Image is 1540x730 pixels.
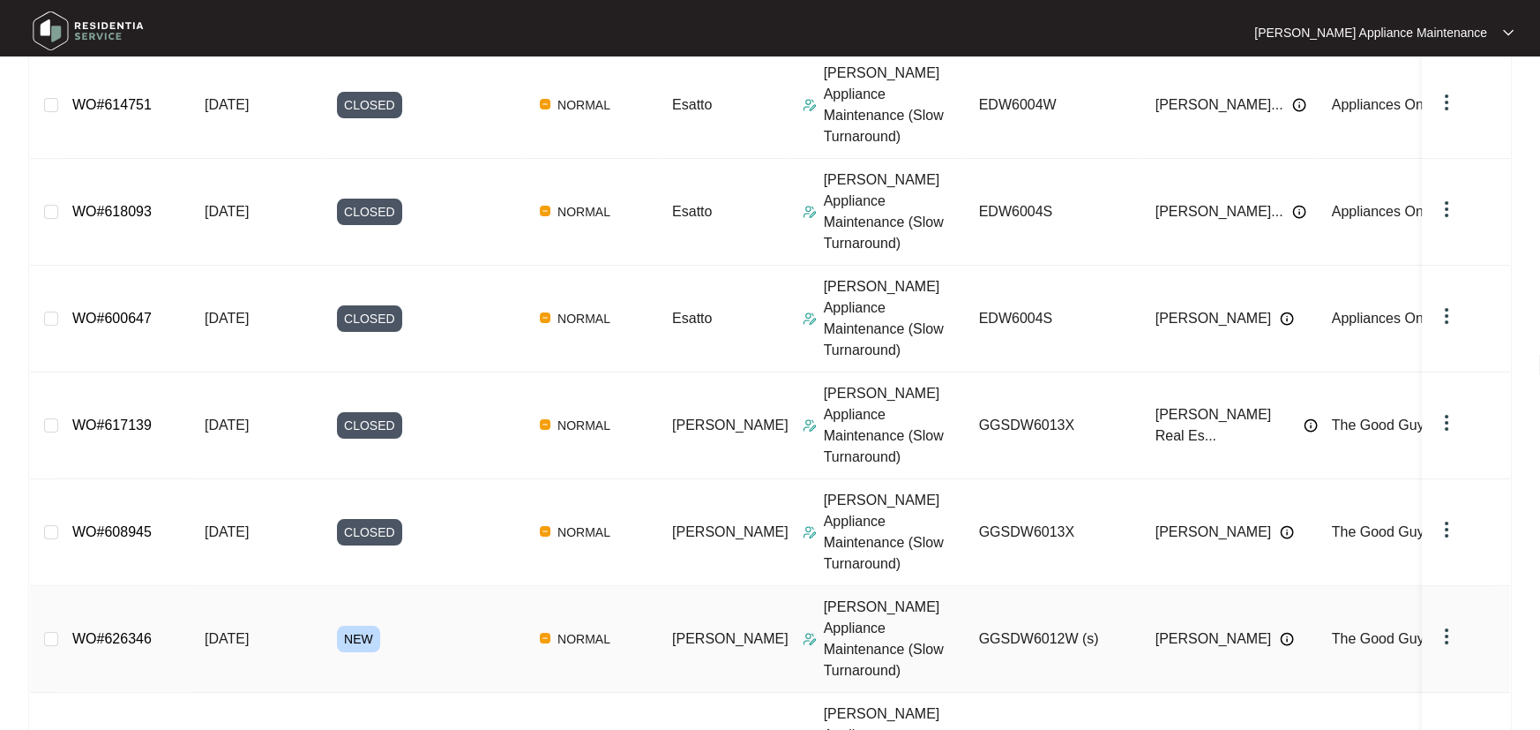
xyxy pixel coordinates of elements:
[672,631,789,646] span: [PERSON_NAME]
[1436,412,1457,433] img: dropdown arrow
[72,97,152,112] a: WO#614751
[1436,92,1457,113] img: dropdown arrow
[672,97,712,112] span: Esatto
[1280,525,1294,539] img: Info icon
[803,205,817,219] img: Assigner Icon
[72,631,152,646] a: WO#626346
[1292,98,1306,112] img: Info icon
[205,524,249,539] span: [DATE]
[1304,418,1318,433] img: Info icon
[337,199,402,225] span: CLOSED
[1280,632,1294,646] img: Info icon
[1436,305,1457,327] img: dropdown arrow
[540,633,550,643] img: Vercel Logo
[1332,631,1432,646] span: The Good Guys
[1155,201,1283,222] span: [PERSON_NAME]...
[824,383,965,468] p: [PERSON_NAME] Appliance Maintenance (Slow Turnaround)
[72,418,152,433] a: WO#617139
[337,626,380,652] span: NEW
[540,206,550,216] img: Vercel Logo
[824,63,965,147] p: [PERSON_NAME] Appliance Maintenance (Slow Turnaround)
[1254,24,1487,41] p: [PERSON_NAME] Appliance Maintenance
[550,94,617,116] span: NORMAL
[803,98,817,112] img: Assigner Icon
[205,311,249,326] span: [DATE]
[337,519,402,546] span: CLOSED
[1436,199,1457,220] img: dropdown arrow
[205,418,249,433] span: [DATE]
[1155,628,1272,650] span: [PERSON_NAME]
[965,586,1141,693] td: GGSDW6012W (s)
[540,312,550,323] img: Vercel Logo
[1292,205,1306,219] img: Info icon
[1332,311,1446,326] span: Appliances Online
[1436,519,1457,540] img: dropdown arrow
[965,266,1141,373] td: EDW6004S
[824,276,965,361] p: [PERSON_NAME] Appliance Maintenance (Slow Turnaround)
[1155,522,1272,543] span: [PERSON_NAME]
[672,418,789,433] span: [PERSON_NAME]
[550,522,617,543] span: NORMAL
[824,597,965,681] p: [PERSON_NAME] Appliance Maintenance (Slow Turnaround)
[205,204,249,219] span: [DATE]
[1155,404,1295,447] span: [PERSON_NAME] Real Es...
[550,628,617,650] span: NORMAL
[205,97,249,112] span: [DATE]
[1155,308,1272,329] span: [PERSON_NAME]
[965,52,1141,159] td: EDW6004W
[672,311,712,326] span: Esatto
[803,312,817,326] img: Assigner Icon
[550,201,617,222] span: NORMAL
[540,526,550,537] img: Vercel Logo
[1332,524,1432,539] span: The Good Guys
[540,419,550,430] img: Vercel Logo
[72,204,152,219] a: WO#618093
[672,204,712,219] span: Esatto
[337,412,402,439] span: CLOSED
[965,479,1141,586] td: GGSDW6013X
[26,4,150,57] img: residentia service logo
[824,169,965,254] p: [PERSON_NAME] Appliance Maintenance (Slow Turnaround)
[205,631,249,646] span: [DATE]
[672,524,789,539] span: [PERSON_NAME]
[550,415,617,436] span: NORMAL
[824,490,965,575] p: [PERSON_NAME] Appliance Maintenance (Slow Turnaround)
[72,524,152,539] a: WO#608945
[1332,418,1432,433] span: The Good Guys
[803,632,817,646] img: Assigner Icon
[803,525,817,539] img: Assigner Icon
[337,92,402,118] span: CLOSED
[72,311,152,326] a: WO#600647
[1332,97,1446,112] span: Appliances Online
[1280,312,1294,326] img: Info icon
[550,308,617,329] span: NORMAL
[965,373,1141,479] td: GGSDW6013X
[1332,204,1446,219] span: Appliances Online
[803,418,817,433] img: Assigner Icon
[1503,28,1514,37] img: dropdown arrow
[965,159,1141,266] td: EDW6004S
[337,305,402,332] span: CLOSED
[1155,94,1283,116] span: [PERSON_NAME]...
[540,99,550,109] img: Vercel Logo
[1436,626,1457,647] img: dropdown arrow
